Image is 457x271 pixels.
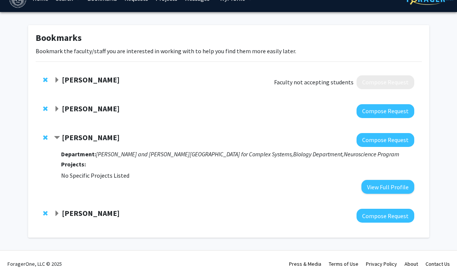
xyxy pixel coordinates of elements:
[61,160,86,168] strong: Projects:
[36,33,422,43] h1: Bookmarks
[357,133,414,147] button: Compose Request to Stephen Van Hooser
[43,77,48,83] span: Remove Bruce Goode from bookmarks
[54,211,60,217] span: Expand Michael Marr Bookmark
[96,150,293,158] i: [PERSON_NAME] and [PERSON_NAME][GEOGRAPHIC_DATA] for Complex Systems,
[62,133,120,142] strong: [PERSON_NAME]
[43,106,48,112] span: Remove Kaushik Ragunathan from bookmarks
[54,106,60,112] span: Expand Kaushik Ragunathan Bookmark
[366,261,397,267] a: Privacy Policy
[61,150,96,158] strong: Department:
[36,46,422,55] p: Bookmark the faculty/staff you are interested in working with to help you find them more easily l...
[361,180,414,194] button: View Full Profile
[426,261,450,267] a: Contact Us
[329,261,358,267] a: Terms of Use
[61,172,129,179] span: No Specific Projects Listed
[62,75,120,84] strong: [PERSON_NAME]
[357,75,414,89] button: Compose Request to Bruce Goode
[54,135,60,141] span: Contract Stephen Van Hooser Bookmark
[62,104,120,113] strong: [PERSON_NAME]
[274,78,354,87] span: Faculty not accepting students
[54,77,60,83] span: Expand Bruce Goode Bookmark
[357,104,414,118] button: Compose Request to Kaushik Ragunathan
[43,135,48,141] span: Remove Stephen Van Hooser from bookmarks
[293,150,344,158] i: Biology Department,
[62,208,120,218] strong: [PERSON_NAME]
[289,261,321,267] a: Press & Media
[405,261,418,267] a: About
[43,210,48,216] span: Remove Michael Marr from bookmarks
[6,237,32,265] iframe: Chat
[344,150,399,158] i: Neuroscience Program
[357,209,414,223] button: Compose Request to Michael Marr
